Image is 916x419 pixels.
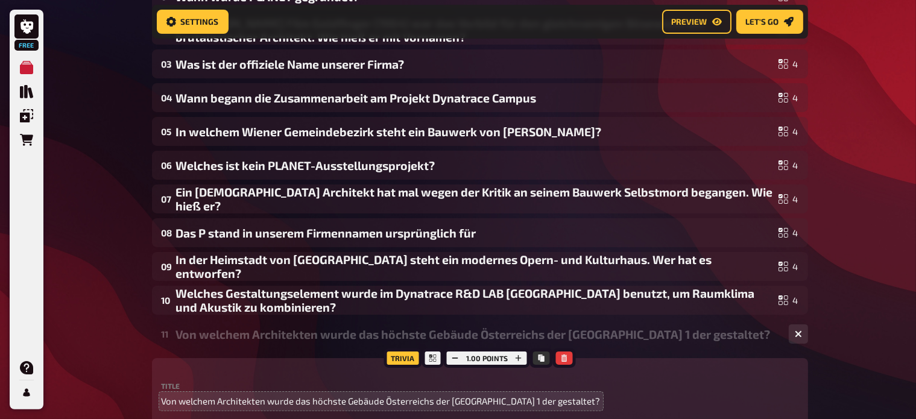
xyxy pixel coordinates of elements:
span: Free [16,42,37,49]
div: 08 [162,227,171,238]
div: 4 [779,228,798,238]
div: 4 [779,295,798,305]
button: Let's go [736,10,803,34]
span: Let's go [746,17,779,26]
div: 03 [162,58,171,69]
div: 4 [779,93,798,102]
div: 4 [779,262,798,271]
div: 11 [162,329,171,339]
span: Settings [181,17,219,26]
div: 04 [162,92,171,103]
div: Was ist der offiziele Name unserer Firma? [176,57,774,71]
div: In welchem Wiener Gemeindebezirk steht ein Bauwerk von [PERSON_NAME]? [176,125,774,139]
div: Ein [DEMOGRAPHIC_DATA] Architekt hat mal wegen der Kritik an seinem Bauwerk Selbstmord begangen. ... [176,185,774,213]
div: Welches Gestaltungselement wurde im Dynatrace R&D LAB [GEOGRAPHIC_DATA] benutzt, um Raumklima und... [176,286,774,314]
div: 4 [779,59,798,69]
div: Trivia [384,348,422,368]
div: 07 [162,194,171,204]
div: 06 [162,160,171,171]
div: Das P stand in unserem Firmennamen ursprünglich für [176,226,774,240]
div: Von welchem Architekten wurde das höchste Gebäude Österreichs der [GEOGRAPHIC_DATA] 1 der gestaltet? [176,327,779,341]
button: Settings [157,10,229,34]
div: 1.00 points [444,348,530,368]
span: Von welchem Architekten wurde das höchste Gebäude Österreichs der [GEOGRAPHIC_DATA] 1 der gestaltet? [162,394,601,408]
div: 05 [162,126,171,137]
span: Preview [672,17,707,26]
div: 10 [162,295,171,306]
div: Welches ist kein PLANET-Ausstellungsprojekt? [176,159,774,172]
label: Title [162,382,798,389]
button: Copy [533,351,550,365]
div: 4 [779,160,798,170]
div: 09 [162,261,171,272]
div: 4 [779,127,798,136]
div: In der Heimstadt von [GEOGRAPHIC_DATA] steht ein modernes Opern- und Kulturhaus. Wer hat es entwo... [176,253,774,280]
div: 4 [779,194,798,204]
div: Wann begann die Zusammenarbeit am Projekt Dynatrace Campus [176,91,774,105]
button: Preview [662,10,731,34]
